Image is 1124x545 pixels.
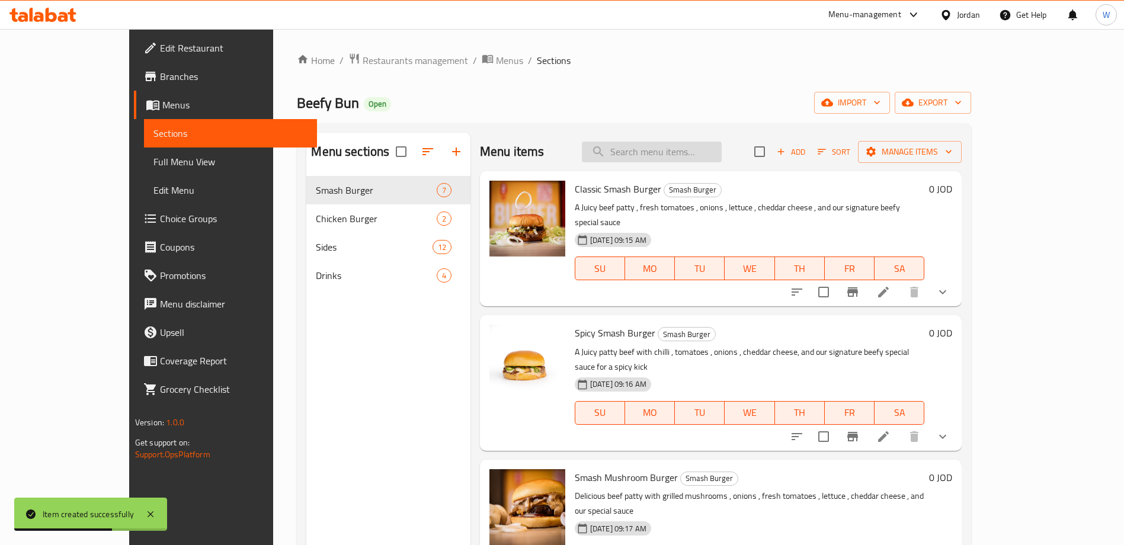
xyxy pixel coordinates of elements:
[489,325,565,400] img: Spicy Smash Burger
[162,98,308,112] span: Menus
[675,257,725,280] button: TU
[680,404,720,421] span: TU
[828,8,901,22] div: Menu-management
[658,328,715,341] span: Smash Burger
[473,53,477,68] li: /
[537,53,571,68] span: Sections
[364,99,391,109] span: Open
[153,155,308,169] span: Full Menu View
[134,91,317,119] a: Menus
[297,89,359,116] span: Beefy Bun
[480,143,545,161] h2: Menu items
[575,401,625,425] button: SU
[389,139,414,164] span: Select all sections
[929,325,952,341] h6: 0 JOD
[775,145,807,159] span: Add
[160,69,308,84] span: Branches
[879,260,920,277] span: SA
[160,354,308,368] span: Coverage Report
[775,401,825,425] button: TH
[134,34,317,62] a: Edit Restaurant
[134,233,317,261] a: Coupons
[575,489,924,518] p: Delicious beef patty with grilled mushrooms , onions , fresh tomatoes , lettuce , cheddar cheese ...
[680,472,738,486] div: Smash Burger
[437,183,451,197] div: items
[364,97,391,111] div: Open
[900,278,928,306] button: delete
[437,211,451,226] div: items
[928,422,957,451] button: show more
[811,280,836,304] span: Select to update
[585,523,651,534] span: [DATE] 09:17 AM
[928,278,957,306] button: show more
[1103,8,1110,21] span: W
[582,142,722,162] input: search
[729,404,770,421] span: WE
[311,143,389,161] h2: Menu sections
[160,240,308,254] span: Coupons
[875,257,924,280] button: SA
[936,429,950,444] svg: Show Choices
[316,240,432,254] span: Sides
[528,53,532,68] li: /
[482,53,523,68] a: Menus
[664,183,721,197] span: Smash Burger
[929,469,952,486] h6: 0 JOD
[895,92,971,114] button: export
[675,401,725,425] button: TU
[433,240,451,254] div: items
[166,415,184,430] span: 1.0.0
[153,126,308,140] span: Sections
[489,181,565,257] img: Classic Smash Burger
[875,401,924,425] button: SA
[575,345,924,374] p: A Juicy patty beef with chilli , tomatoes , onions , cheddar cheese, and our signature beefy spec...
[135,447,210,462] a: Support.OpsPlatform
[772,143,810,161] button: Add
[585,379,651,390] span: [DATE] 09:16 AM
[838,278,867,306] button: Branch-specific-item
[625,401,675,425] button: MO
[144,119,317,148] a: Sections
[783,422,811,451] button: sort-choices
[489,469,565,545] img: Smash Mushroom Burger
[306,233,470,261] div: Sides12
[772,143,810,161] span: Add item
[681,472,738,485] span: Smash Burger
[433,242,451,253] span: 12
[153,183,308,197] span: Edit Menu
[134,375,317,403] a: Grocery Checklist
[814,92,890,114] button: import
[316,268,436,283] span: Drinks
[363,53,468,68] span: Restaurants management
[306,204,470,233] div: Chicken Burger2
[316,183,436,197] span: Smash Burger
[783,278,811,306] button: sort-choices
[575,200,924,230] p: A Juicy beef patty , fresh tomatoes , onions , lettuce , cheddar cheese , and our signature beefy...
[580,260,620,277] span: SU
[957,8,980,21] div: Jordan
[134,261,317,290] a: Promotions
[575,324,655,342] span: Spicy Smash Burger
[160,325,308,339] span: Upsell
[904,95,962,110] span: export
[134,204,317,233] a: Choice Groups
[43,508,134,521] div: Item created successfully
[135,435,190,450] span: Get support on:
[135,415,164,430] span: Version:
[580,404,620,421] span: SU
[876,429,891,444] a: Edit menu item
[729,260,770,277] span: WE
[780,260,820,277] span: TH
[160,268,308,283] span: Promotions
[625,257,675,280] button: MO
[810,143,858,161] span: Sort items
[747,139,772,164] span: Select section
[437,213,451,225] span: 2
[830,404,870,421] span: FR
[316,211,436,226] span: Chicken Burger
[929,181,952,197] h6: 0 JOD
[437,270,451,281] span: 4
